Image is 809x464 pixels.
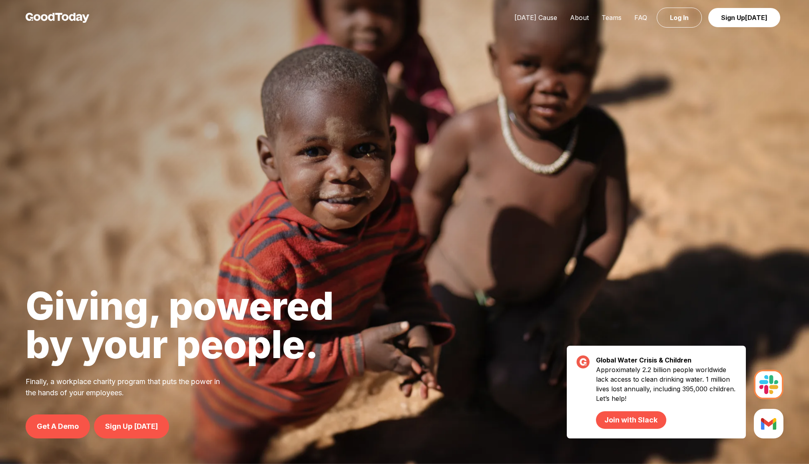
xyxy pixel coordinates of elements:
[754,370,783,399] img: Slack
[596,365,736,429] p: Approximately 2.2 billion people worldwide lack access to clean drinking water. 1 million lives l...
[657,8,702,28] a: Log In
[26,376,230,398] p: Finally, a workplace charity program that puts the power in the hands of your employees.
[596,356,691,364] strong: Global Water Crisis & Children
[708,8,780,27] a: Sign Up[DATE]
[745,14,767,22] span: [DATE]
[26,287,334,363] h1: Giving, powered by your people.
[508,14,564,22] a: [DATE] Cause
[564,14,595,22] a: About
[26,414,90,438] a: Get A Demo
[94,414,169,438] a: Sign Up [DATE]
[596,411,666,429] a: Join with Slack
[595,14,628,22] a: Teams
[754,409,783,438] img: Slack
[628,14,654,22] a: FAQ
[26,13,90,23] img: GoodToday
